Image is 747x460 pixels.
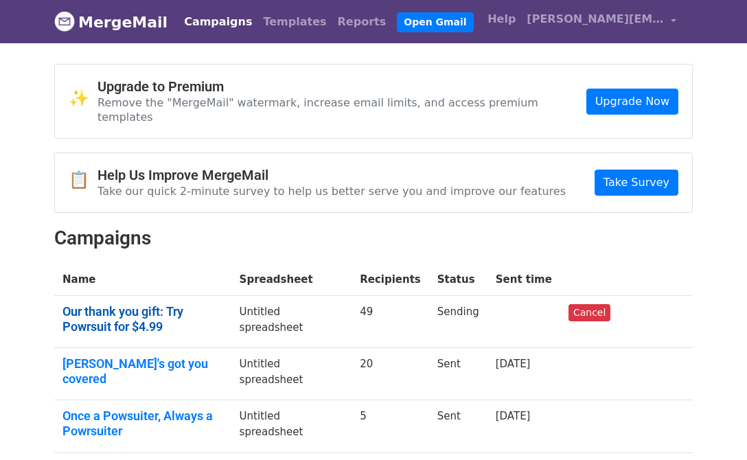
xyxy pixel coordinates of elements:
td: Untitled spreadsheet [231,348,352,400]
th: Status [429,264,487,296]
th: Spreadsheet [231,264,352,296]
iframe: Chat Widget [678,394,747,460]
a: [PERSON_NAME]'s got you covered [62,356,223,386]
a: Take Survey [595,170,678,196]
th: Recipients [352,264,429,296]
a: [DATE] [496,358,531,370]
a: Reports [332,8,392,36]
a: Once a Powsuiter, Always a Powrsuiter [62,409,223,438]
p: Remove the "MergeMail" watermark, increase email limits, and access premium templates [97,95,586,124]
td: Sending [429,296,487,348]
img: MergeMail logo [54,11,75,32]
a: Cancel [568,304,610,321]
td: Untitled spreadsheet [231,296,352,348]
td: Sent [429,400,487,452]
th: Name [54,264,231,296]
a: Open Gmail [397,12,473,32]
p: Take our quick 2-minute survey to help us better serve you and improve our features [97,184,566,198]
a: Help [482,5,521,33]
h2: Campaigns [54,227,693,250]
h4: Upgrade to Premium [97,78,586,95]
h4: Help Us Improve MergeMail [97,167,566,183]
a: Templates [257,8,332,36]
a: Our thank you gift: Try Powrsuit for $4.99 [62,304,223,334]
a: Campaigns [179,8,257,36]
a: [DATE] [496,410,531,422]
td: 5 [352,400,429,452]
a: MergeMail [54,8,168,36]
span: ✨ [69,89,97,108]
span: 📋 [69,170,97,190]
td: 20 [352,348,429,400]
span: [PERSON_NAME][EMAIL_ADDRESS][DOMAIN_NAME] [527,11,664,27]
a: [PERSON_NAME][EMAIL_ADDRESS][DOMAIN_NAME] [521,5,682,38]
td: Sent [429,348,487,400]
a: Upgrade Now [586,89,678,115]
th: Sent time [487,264,560,296]
td: Untitled spreadsheet [231,400,352,452]
td: 49 [352,296,429,348]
